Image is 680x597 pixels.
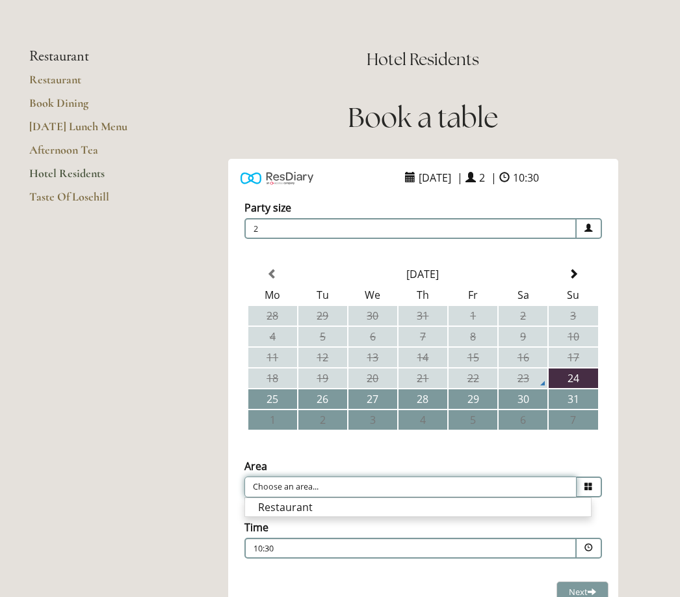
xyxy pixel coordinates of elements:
td: 20 [348,368,397,388]
td: 8 [449,327,497,346]
a: Hotel Residents [29,166,153,189]
td: 21 [399,368,447,388]
td: 10 [549,327,597,346]
td: 2 [298,410,347,430]
td: 9 [499,327,547,346]
td: 4 [248,327,297,346]
td: 28 [248,306,297,326]
td: 14 [399,348,447,367]
td: 31 [399,306,447,326]
a: Restaurant [29,72,153,96]
td: 30 [499,389,547,409]
span: [DATE] [415,167,454,188]
td: 3 [348,410,397,430]
th: We [348,285,397,305]
td: 22 [449,368,497,388]
img: Powered by ResDiary [241,169,313,187]
a: Book Dining [29,96,153,119]
p: 10:30 [254,543,489,555]
td: 6 [348,327,397,346]
td: 2 [499,306,547,326]
td: 12 [298,348,347,367]
th: Sa [499,285,547,305]
td: 13 [348,348,397,367]
td: 17 [549,348,597,367]
span: 2 [476,167,488,188]
td: 15 [449,348,497,367]
td: 27 [348,389,397,409]
th: Fr [449,285,497,305]
td: 30 [348,306,397,326]
span: 2 [244,218,577,239]
td: 26 [298,389,347,409]
td: 28 [399,389,447,409]
th: Mo [248,285,297,305]
td: 25 [248,389,297,409]
h1: Book a table [195,98,651,137]
td: 3 [549,306,597,326]
span: 10:30 [510,167,542,188]
a: Taste Of Losehill [29,189,153,213]
td: 18 [248,368,297,388]
h2: Hotel Residents [195,48,651,71]
td: 29 [298,306,347,326]
td: 4 [399,410,447,430]
li: Restaurant [29,48,153,65]
td: 11 [248,348,297,367]
a: Afternoon Tea [29,143,153,166]
td: 29 [449,389,497,409]
th: Su [549,285,597,305]
td: 5 [298,327,347,346]
td: 6 [499,410,547,430]
th: Tu [298,285,347,305]
a: [DATE] Lunch Menu [29,119,153,143]
th: Th [399,285,447,305]
th: Select Month [298,264,548,284]
td: 7 [399,327,447,346]
td: 1 [248,410,297,430]
td: 7 [549,410,597,430]
td: 16 [499,348,547,367]
li: Restaurant [245,498,591,516]
label: Party size [244,201,291,215]
td: 1 [449,306,497,326]
td: 23 [499,368,547,388]
td: 19 [298,368,347,388]
span: | [491,171,497,185]
span: | [457,171,463,185]
label: Time [244,520,268,535]
td: 5 [449,410,497,430]
label: Area [244,459,267,473]
span: Next Month [568,269,579,279]
td: 24 [549,368,597,388]
td: 31 [549,389,597,409]
span: Previous Month [267,269,278,279]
